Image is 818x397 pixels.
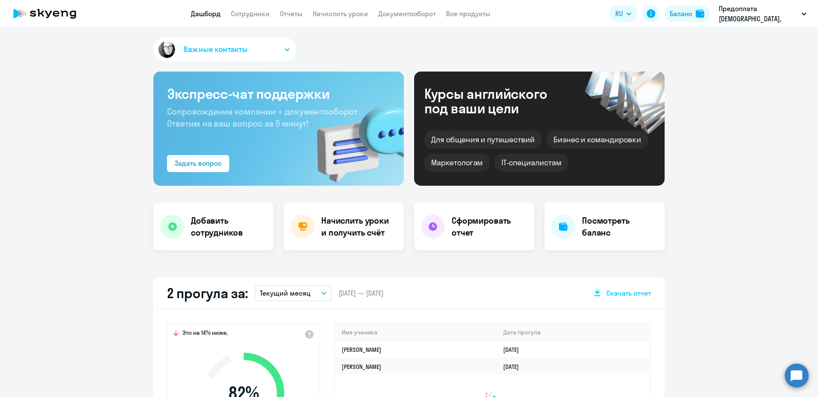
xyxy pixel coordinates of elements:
button: Важные контакты [153,37,297,61]
a: [PERSON_NAME] [342,363,381,371]
div: Задать вопрос [175,158,222,168]
button: Текущий месяц [255,285,331,301]
img: bg-img [305,90,404,186]
a: [PERSON_NAME] [342,346,381,354]
a: Документооборот [378,9,436,18]
a: [DATE] [503,346,526,354]
h4: Добавить сотрудников [191,215,267,239]
span: RU [615,9,623,19]
img: avatar [157,40,177,60]
div: Курсы английского под ваши цели [424,86,570,115]
span: Скачать отчет [606,288,651,298]
div: Баланс [670,9,692,19]
span: Важные контакты [184,44,248,55]
span: Это на 14% ниже, [182,329,228,339]
p: Предоплата [DEMOGRAPHIC_DATA], [GEOGRAPHIC_DATA], ООО [719,3,798,24]
a: Начислить уроки [313,9,368,18]
button: Балансbalance [665,5,709,22]
a: [DATE] [503,363,526,371]
h4: Посмотреть баланс [582,215,658,239]
p: Текущий месяц [260,288,311,298]
a: Дашборд [191,9,221,18]
div: IT-специалистам [495,154,568,172]
img: balance [696,9,704,18]
a: Все продукты [446,9,490,18]
div: Бизнес и командировки [547,131,648,149]
a: Отчеты [280,9,302,18]
button: Задать вопрос [167,155,229,172]
button: RU [609,5,637,22]
h2: 2 прогула за: [167,285,248,302]
th: Имя ученика [335,324,496,341]
th: Дата прогула [496,324,650,341]
a: Сотрудники [231,9,270,18]
span: Сопровождение компании + документооборот. Ответим на ваш вопрос за 5 минут! [167,106,360,129]
div: Для общения и путешествий [424,131,541,149]
h3: Экспресс-чат поддержки [167,85,390,102]
h4: Сформировать отчет [452,215,527,239]
span: [DATE] — [DATE] [338,288,383,298]
div: Маркетологам [424,154,490,172]
h4: Начислить уроки и получить счёт [321,215,395,239]
button: Предоплата [DEMOGRAPHIC_DATA], [GEOGRAPHIC_DATA], ООО [714,3,811,24]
